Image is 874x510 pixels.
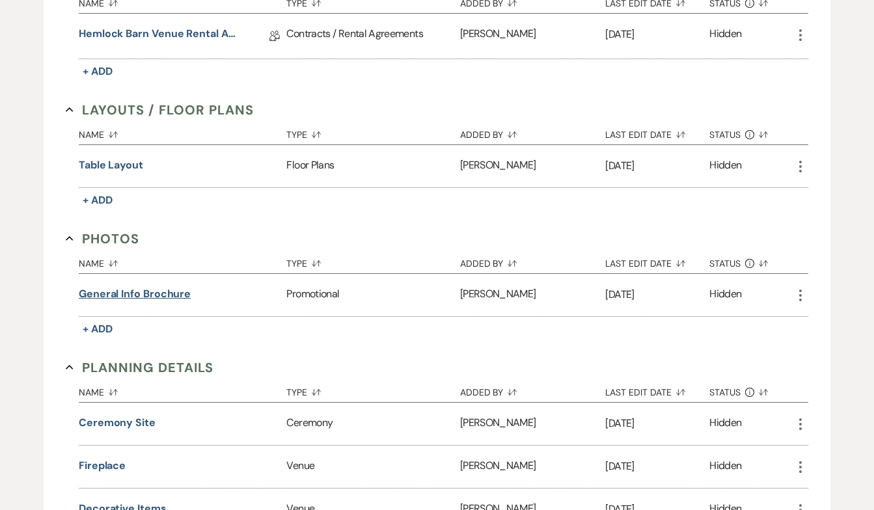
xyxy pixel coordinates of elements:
span: + Add [83,322,113,336]
button: Last Edit Date [605,120,709,144]
button: Type [286,120,459,144]
p: [DATE] [605,458,709,475]
button: Status [709,120,793,144]
button: Photos [66,229,139,248]
div: [PERSON_NAME] [460,145,606,187]
p: [DATE] [605,157,709,174]
p: [DATE] [605,286,709,303]
div: Promotional [286,274,459,316]
button: Last Edit Date [605,248,709,273]
button: Planning Details [66,358,213,377]
button: Last Edit Date [605,377,709,402]
div: Venue [286,446,459,488]
div: Hidden [709,286,741,304]
button: Layouts / Floor Plans [66,100,254,120]
button: Added By [460,248,606,273]
div: [PERSON_NAME] [460,446,606,488]
span: Status [709,259,741,268]
button: Added By [460,377,606,402]
div: [PERSON_NAME] [460,274,606,316]
button: + Add [79,320,116,338]
button: Added By [460,120,606,144]
span: Status [709,388,741,397]
button: Type [286,377,459,402]
div: [PERSON_NAME] [460,403,606,445]
p: [DATE] [605,26,709,43]
span: + Add [83,64,113,78]
div: Hidden [709,157,741,175]
div: Floor Plans [286,145,459,187]
div: Contracts / Rental Agreements [286,14,459,59]
button: Ceremony site [79,415,156,431]
div: Hidden [709,26,741,46]
a: Hemlock Barn Venue Rental Agreement [79,26,241,46]
button: Status [709,248,793,273]
button: Name [79,248,287,273]
button: Table layout [79,157,143,173]
button: Type [286,248,459,273]
p: [DATE] [605,415,709,432]
span: Status [709,130,741,139]
div: Hidden [709,458,741,476]
button: Name [79,377,287,402]
button: + Add [79,191,116,209]
div: Ceremony [286,403,459,445]
span: + Add [83,193,113,207]
button: Status [709,377,793,402]
button: + Add [79,62,116,81]
button: General info brochure [79,286,191,302]
div: Hidden [709,415,741,433]
button: Name [79,120,287,144]
button: Fireplace [79,458,126,474]
div: [PERSON_NAME] [460,14,606,59]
